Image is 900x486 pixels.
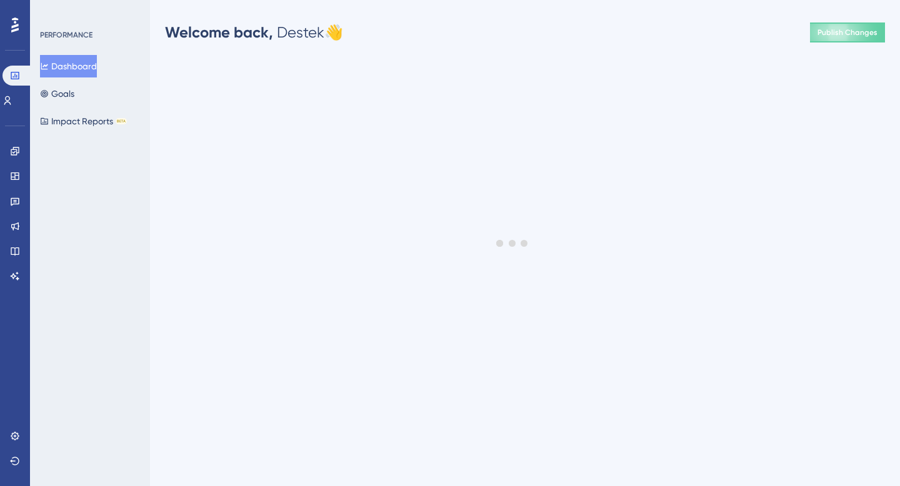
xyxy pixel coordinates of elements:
[40,55,97,77] button: Dashboard
[40,110,127,132] button: Impact ReportsBETA
[165,23,273,41] span: Welcome back,
[165,22,343,42] div: Destek 👋
[810,22,885,42] button: Publish Changes
[817,27,877,37] span: Publish Changes
[116,118,127,124] div: BETA
[40,30,92,40] div: PERFORMANCE
[40,82,74,105] button: Goals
